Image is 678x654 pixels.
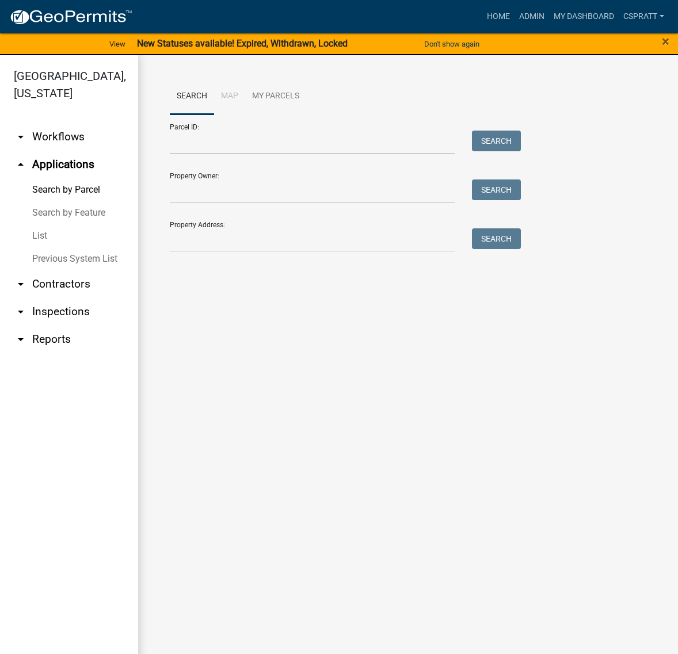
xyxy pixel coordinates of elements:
a: Search [170,78,214,115]
i: arrow_drop_down [14,277,28,291]
button: Search [472,228,521,249]
a: My Dashboard [549,6,619,28]
button: Don't show again [420,35,484,53]
button: Search [472,131,521,151]
a: My Parcels [245,78,306,115]
a: cspratt [619,6,669,28]
i: arrow_drop_down [14,130,28,144]
span: × [662,33,669,49]
a: Admin [515,6,549,28]
i: arrow_drop_down [14,332,28,346]
a: Home [482,6,515,28]
a: View [105,35,130,53]
button: Close [662,35,669,48]
button: Search [472,179,521,200]
i: arrow_drop_up [14,158,28,171]
i: arrow_drop_down [14,305,28,319]
strong: New Statuses available! Expired, Withdrawn, Locked [137,38,348,49]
